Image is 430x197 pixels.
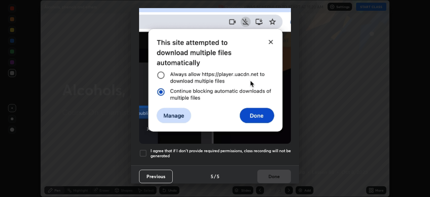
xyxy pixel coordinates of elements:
[217,173,219,180] h4: 5
[214,173,216,180] h4: /
[150,148,291,159] h5: I agree that if I don't provide required permissions, class recording will not be generated
[139,170,173,183] button: Previous
[211,173,213,180] h4: 5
